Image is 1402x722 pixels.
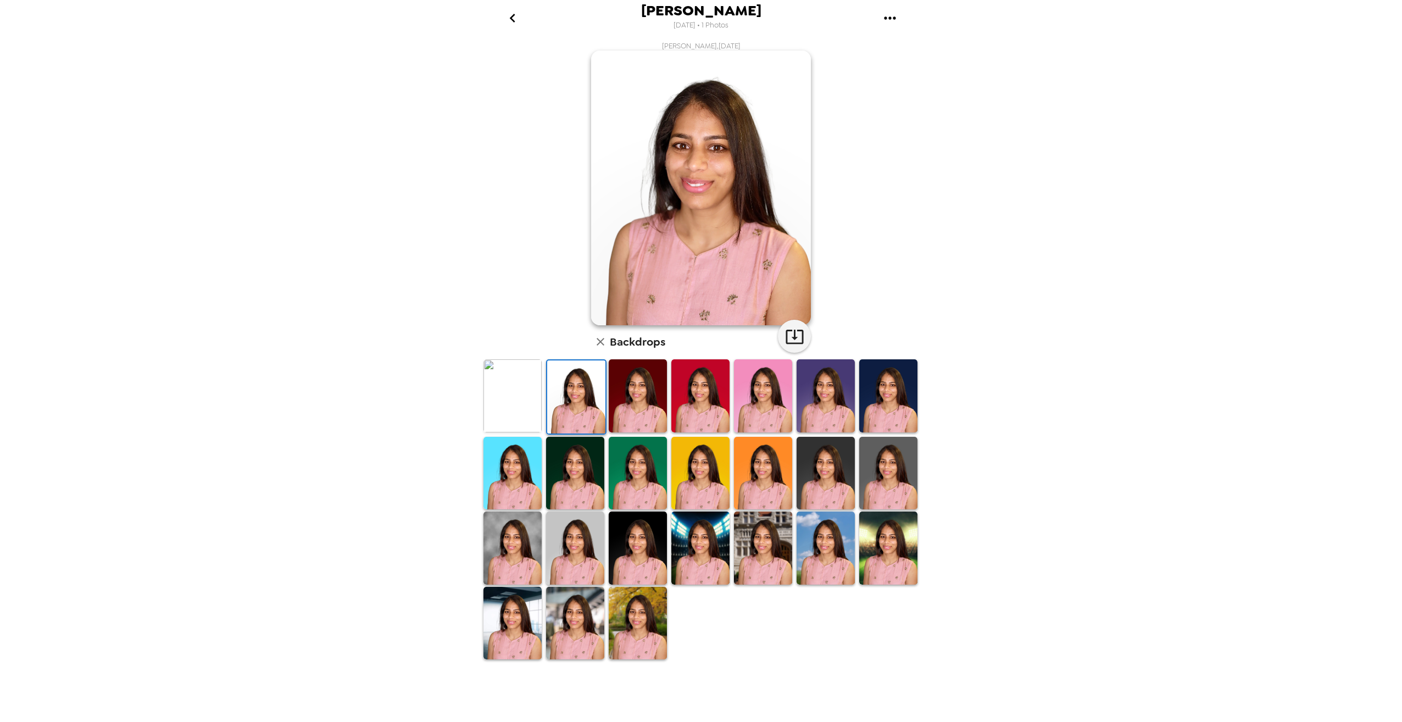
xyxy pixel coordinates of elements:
img: Original [483,359,542,432]
img: user [591,51,811,325]
span: [DATE] • 1 Photos [674,18,728,33]
h6: Backdrops [610,333,665,351]
span: [PERSON_NAME] [641,3,761,18]
span: [PERSON_NAME] , [DATE] [662,41,741,51]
